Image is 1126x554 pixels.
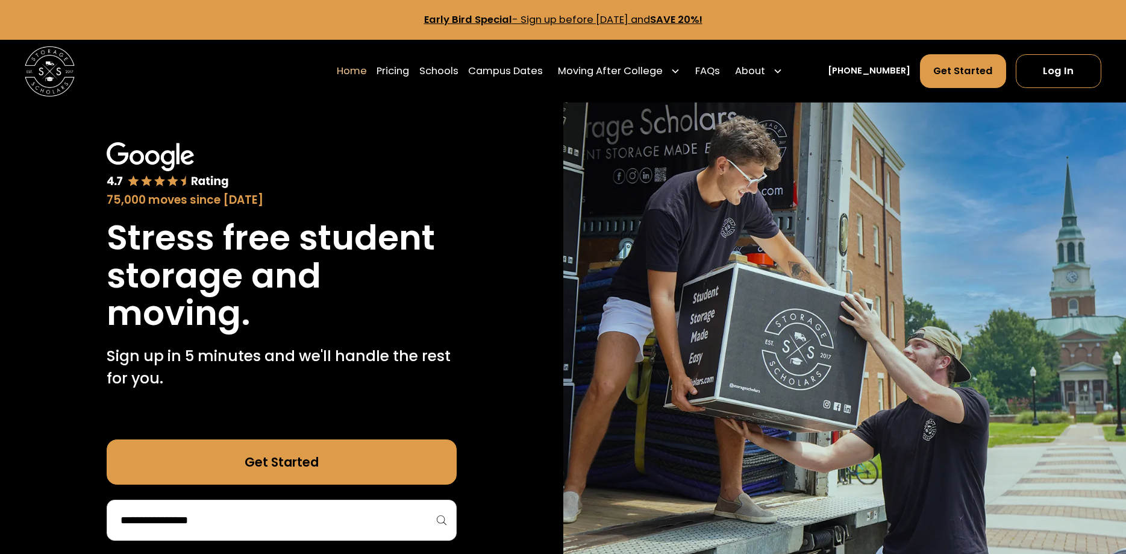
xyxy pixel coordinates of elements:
div: Moving After College [558,64,663,79]
div: About [730,54,788,89]
img: Google 4.7 star rating [107,142,229,189]
a: FAQs [695,54,720,89]
a: [PHONE_NUMBER] [828,65,910,78]
strong: Early Bird Special [424,13,512,27]
a: Campus Dates [468,54,543,89]
strong: SAVE 20%! [650,13,702,27]
a: Early Bird Special- Sign up before [DATE] andSAVE 20%! [424,13,702,27]
a: Schools [419,54,458,89]
p: Sign up in 5 minutes and we'll handle the rest for you. [107,345,457,390]
a: Home [337,54,367,89]
div: About [735,64,765,79]
a: home [25,46,75,96]
div: Moving After College [553,54,686,89]
a: Log In [1016,54,1101,88]
div: 75,000 moves since [DATE] [107,192,457,209]
a: Get Started [107,439,457,485]
a: Get Started [920,54,1006,88]
a: Pricing [377,54,409,89]
img: Storage Scholars main logo [25,46,75,96]
h1: Stress free student storage and moving. [107,219,457,332]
